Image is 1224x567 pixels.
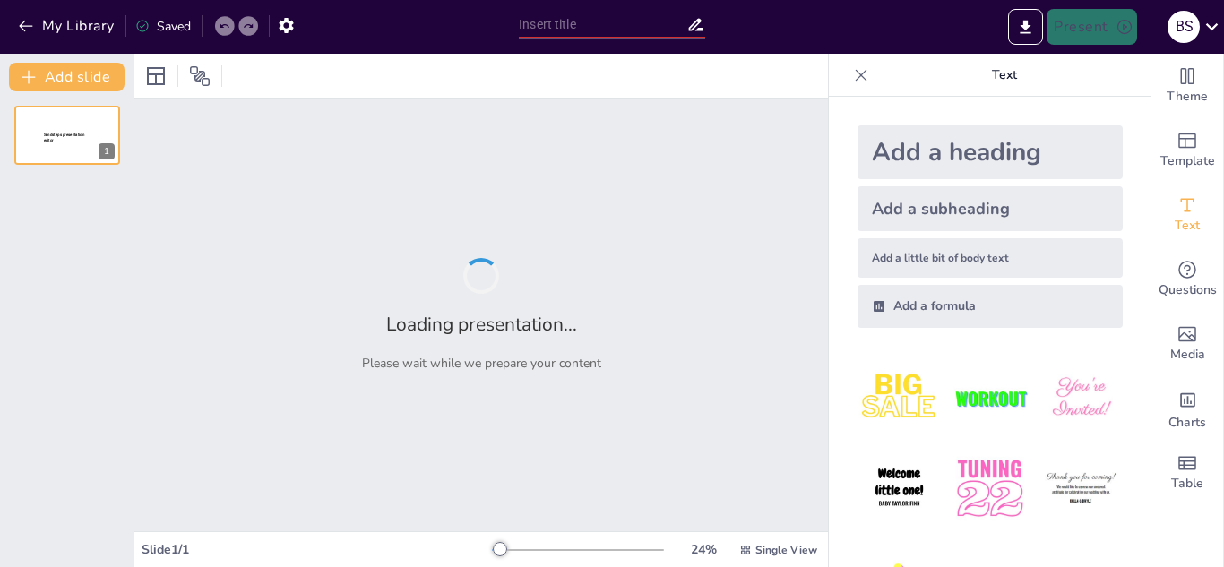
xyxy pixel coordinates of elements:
img: 5.jpeg [948,447,1031,530]
div: Get real-time input from your audience [1151,247,1223,312]
div: Slide 1 / 1 [142,541,492,558]
img: 2.jpeg [948,357,1031,440]
div: Change the overall theme [1151,54,1223,118]
span: Position [189,65,211,87]
div: B S [1168,11,1200,43]
button: My Library [13,12,122,40]
div: 1 [14,106,120,165]
span: Table [1171,474,1203,494]
div: Add a subheading [858,186,1123,231]
p: Text [875,54,1133,97]
img: 1.jpeg [858,357,941,440]
span: Template [1160,151,1215,171]
button: Present [1047,9,1136,45]
div: Add a table [1151,441,1223,505]
div: Layout [142,62,170,90]
input: Insert title [519,12,686,38]
p: Please wait while we prepare your content [362,355,601,372]
div: Add a heading [858,125,1123,179]
div: Saved [135,18,191,35]
button: B S [1168,9,1200,45]
div: Add a formula [858,285,1123,328]
span: Text [1175,216,1200,236]
div: Add a little bit of body text [858,238,1123,278]
div: Add text boxes [1151,183,1223,247]
div: 24 % [682,541,725,558]
div: 1 [99,143,115,159]
span: Charts [1168,413,1206,433]
span: Theme [1167,87,1208,107]
button: Add slide [9,63,125,91]
span: Single View [755,543,817,557]
h2: Loading presentation... [386,312,577,337]
div: Add ready made slides [1151,118,1223,183]
img: 3.jpeg [1039,357,1123,440]
div: Add images, graphics, shapes or video [1151,312,1223,376]
img: 6.jpeg [1039,447,1123,530]
span: Questions [1159,280,1217,300]
div: Add charts and graphs [1151,376,1223,441]
img: 4.jpeg [858,447,941,530]
span: Sendsteps presentation editor [44,133,84,142]
span: Media [1170,345,1205,365]
button: Export to PowerPoint [1008,9,1043,45]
